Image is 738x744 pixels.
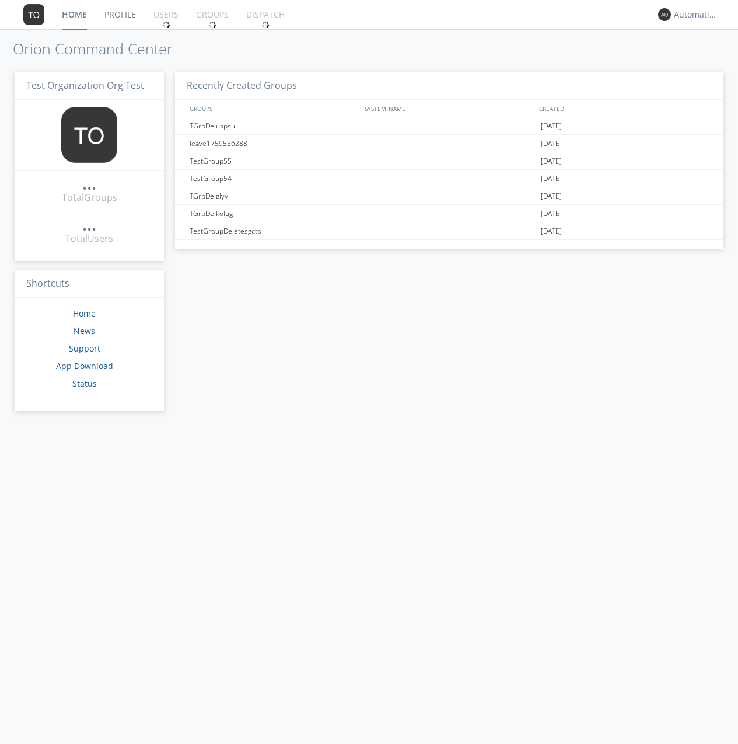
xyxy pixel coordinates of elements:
[82,178,96,189] div: ...
[175,170,723,187] a: TestGroup54[DATE]
[65,232,113,245] div: Total Users
[362,100,537,117] div: SYSTEM_NAME
[187,117,361,134] div: TGrpDeluspsu
[62,191,117,204] div: Total Groups
[82,218,96,230] div: ...
[541,135,562,152] span: [DATE]
[23,4,44,25] img: 373638.png
[73,308,96,319] a: Home
[56,360,113,371] a: App Download
[187,187,361,204] div: TGrpDelglyvi
[261,21,270,29] img: spin.svg
[187,100,358,117] div: GROUPS
[175,117,723,135] a: TGrpDeluspsu[DATE]
[72,378,97,389] a: Status
[69,343,100,354] a: Support
[187,152,361,169] div: TestGroup55
[82,178,96,191] a: ...
[187,170,361,187] div: TestGroup54
[175,187,723,205] a: TGrpDelglyvi[DATE]
[15,270,164,298] h3: Shortcuts
[175,152,723,170] a: TestGroup55[DATE]
[208,21,216,29] img: spin.svg
[536,100,712,117] div: CREATED
[541,205,562,222] span: [DATE]
[187,135,361,152] div: leave1759536288
[187,222,361,239] div: TestGroupDeletesgcto
[187,205,361,222] div: TGrpDelkolug
[175,222,723,240] a: TestGroupDeletesgcto[DATE]
[162,21,170,29] img: spin.svg
[175,205,723,222] a: TGrpDelkolug[DATE]
[674,9,718,20] div: Automation+0004
[175,72,723,100] h3: Recently Created Groups
[541,187,562,205] span: [DATE]
[61,107,117,163] img: 373638.png
[541,117,562,135] span: [DATE]
[26,79,144,92] span: Test Organization Org Test
[658,8,671,21] img: 373638.png
[541,222,562,240] span: [DATE]
[541,152,562,170] span: [DATE]
[175,135,723,152] a: leave1759536288[DATE]
[82,218,96,232] a: ...
[74,325,95,336] a: News
[541,170,562,187] span: [DATE]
